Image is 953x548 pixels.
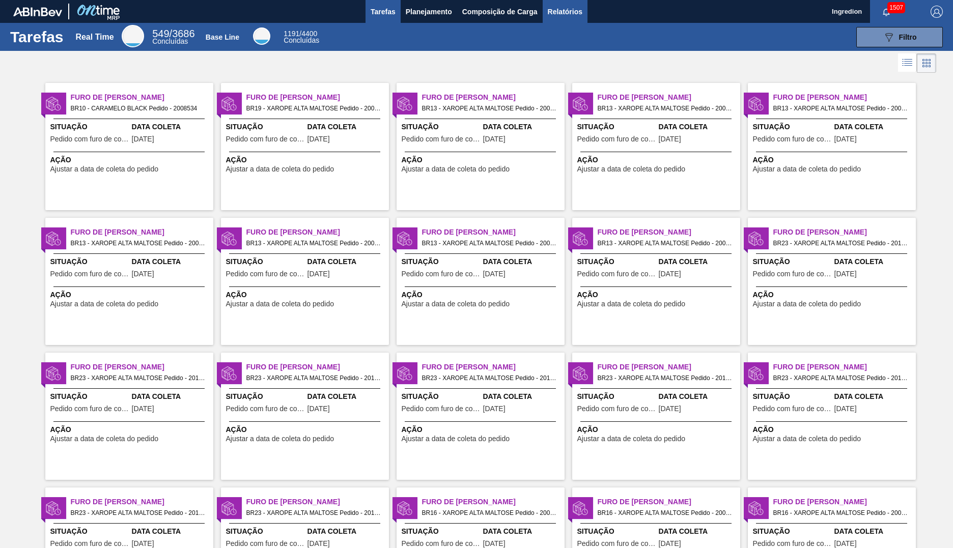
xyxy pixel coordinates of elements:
img: status [573,366,588,381]
span: Ajustar a data de coleta do pedido [577,300,686,308]
span: Ajustar a data de coleta do pedido [577,435,686,443]
img: status [397,366,412,381]
span: Data Coleta [132,526,211,537]
span: Furo de Coleta [246,362,389,372]
img: status [397,231,412,246]
span: Furo de Coleta [422,227,565,238]
img: status [573,96,588,111]
span: Ação [50,155,211,165]
span: Pedido com furo de coleta [577,405,656,413]
span: Concluídas [284,36,319,44]
span: Furo de Coleta [773,227,916,238]
span: Situação [577,122,656,132]
span: BR23 - XAROPE ALTA MALTOSE Pedido - 2012035 [246,372,381,384]
span: BR16 - XAROPE ALTA MALTOSE Pedido - 2007294 [598,507,732,518]
span: Ajustar a data de coleta do pedido [402,300,510,308]
span: Data Coleta [132,122,211,132]
span: 19/08/2025 [659,405,681,413]
img: status [46,231,61,246]
span: Pedido com furo de coleta [50,540,129,547]
span: Filtro [899,33,917,41]
span: Pedido com furo de coleta [753,135,832,143]
span: Furo de Coleta [422,497,565,507]
span: Situação [402,391,481,402]
span: 20/08/2025 [834,270,857,278]
div: Real Time [152,30,194,45]
img: Logout [931,6,943,18]
span: Ação [50,290,211,300]
span: Ajustar a data de coleta do pedido [50,435,159,443]
span: Relatórios [548,6,582,18]
span: 18/08/2025 [483,135,506,143]
span: BR23 - XAROPE ALTA MALTOSE Pedido - 2012036 [422,372,556,384]
span: 20/08/2025 [483,270,506,278]
span: Pedido com furo de coleta [753,405,832,413]
span: Pedido com furo de coleta [753,540,832,547]
span: Data Coleta [659,122,738,132]
button: Notificações [870,5,903,19]
span: 19/08/2025 [307,270,330,278]
h1: Tarefas [10,31,64,43]
span: Data Coleta [834,122,913,132]
span: BR23 - XAROPE ALTA MALTOSE Pedido - 2012037 [598,372,732,384]
span: Data Coleta [483,256,562,267]
button: Filtro [856,27,943,47]
span: Data Coleta [834,391,913,402]
span: Situação [402,122,481,132]
span: BR23 - XAROPE ALTA MALTOSE Pedido - 2011909 [773,372,908,384]
div: Visão em Lista [898,53,917,73]
img: status [221,366,237,381]
span: Situação [226,122,305,132]
span: 19/08/2025 [834,540,857,547]
span: Pedido com furo de coleta [577,540,656,547]
span: Ajustar a data de coleta do pedido [402,435,510,443]
span: Furo de Coleta [422,92,565,103]
span: Data Coleta [659,391,738,402]
img: status [573,231,588,246]
span: BR16 - XAROPE ALTA MALTOSE Pedido - 2007293 [422,507,556,518]
img: TNhmsLtSVTkK8tSr43FrP2fwEKptu5GPRR3wAAAABJRU5ErkJggg== [13,7,62,16]
img: status [573,501,588,516]
span: Pedido com furo de coleta [226,135,305,143]
span: BR19 - XAROPE ALTA MALTOSE Pedido - 2008317 [246,103,381,114]
span: Pedido com furo de coleta [577,135,656,143]
div: Visão em Cards [917,53,936,73]
span: Ação [577,290,738,300]
span: Furo de Coleta [246,227,389,238]
span: Planejamento [406,6,452,18]
img: status [397,96,412,111]
span: Ação [753,424,913,435]
span: Ajustar a data de coleta do pedido [753,435,861,443]
span: Situação [226,256,305,267]
span: Situação [577,391,656,402]
span: / 3686 [152,28,194,39]
span: Data Coleta [132,391,211,402]
span: 20/08/2025 [659,270,681,278]
span: Situação [402,526,481,537]
div: Base Line [253,27,270,45]
span: Composição de Carga [462,6,538,18]
span: Ajustar a data de coleta do pedido [402,165,510,173]
span: Situação [50,391,129,402]
span: Situação [577,526,656,537]
div: Real Time [75,33,114,42]
span: Situação [50,122,129,132]
span: BR13 - XAROPE ALTA MALTOSE Pedido - 2008235 [422,103,556,114]
span: Situação [577,256,656,267]
span: Ajustar a data de coleta do pedido [753,300,861,308]
span: Situação [226,391,305,402]
span: Furo de Coleta [71,497,213,507]
span: 20/08/2025 [307,135,330,143]
span: BR13 - XAROPE ALTA MALTOSE Pedido - 2008239 [246,238,381,249]
span: Pedido com furo de coleta [753,270,832,278]
span: Ajustar a data de coleta do pedido [577,165,686,173]
span: Ação [402,424,562,435]
span: Furo de Coleta [246,497,389,507]
div: Base Line [284,31,319,44]
span: 21/08/2025 [132,135,154,143]
span: Pedido com furo de coleta [402,540,481,547]
span: / 4400 [284,30,317,38]
span: Ajustar a data de coleta do pedido [753,165,861,173]
span: Ajustar a data de coleta do pedido [226,300,334,308]
div: Base Line [206,33,239,41]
